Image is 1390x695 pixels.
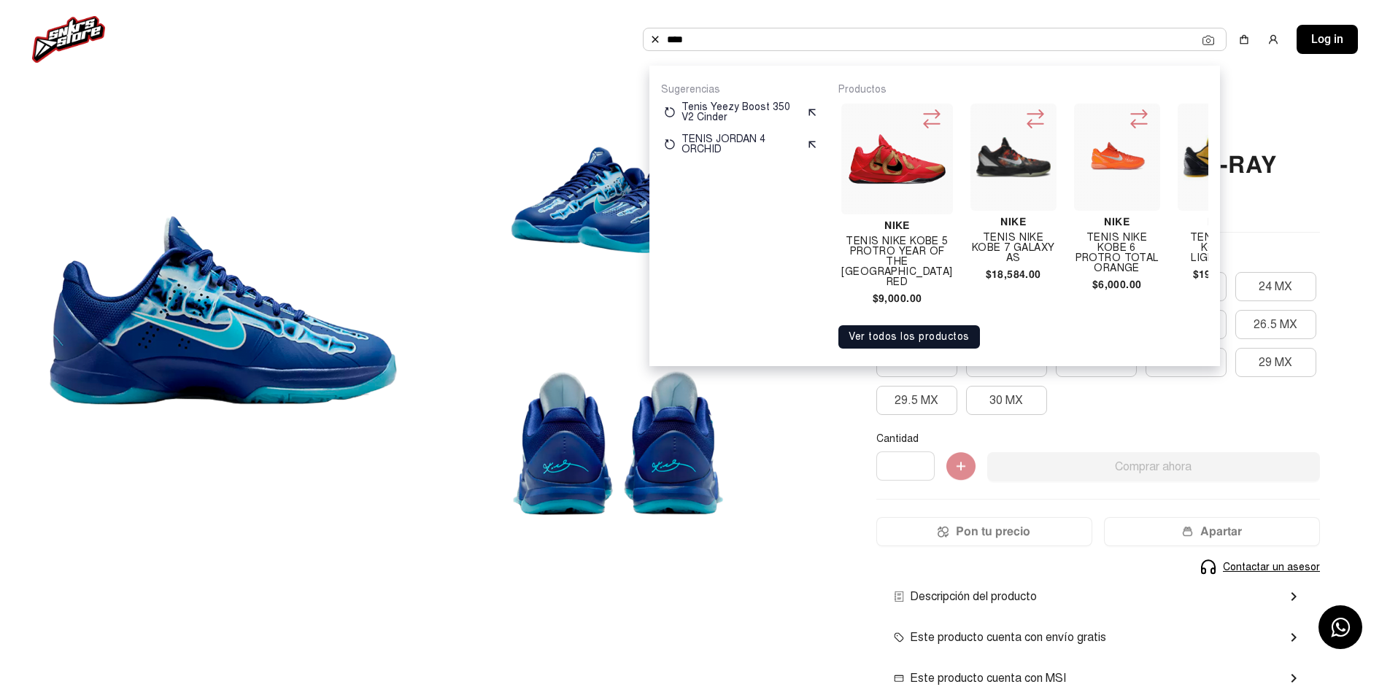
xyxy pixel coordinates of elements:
img: envio [894,632,904,642]
p: Cantidad [876,432,1320,446]
h4: Nike [841,220,952,230]
img: suggest.svg [806,139,818,150]
button: Ver todos los productos [838,325,980,349]
img: TENIS NIKE KOBE 6 PROTRO TOTAL ORANGE [1080,141,1154,173]
h4: $6,000.00 [1074,279,1160,290]
img: suggest.svg [806,106,818,118]
img: Buscar [649,34,661,45]
img: wallet-05.png [1182,526,1193,537]
h4: TENIS NIKE KOBE 6 PROTRO TOTAL ORANGE [1074,233,1160,273]
button: 24 MX [1235,272,1316,301]
mat-icon: chevron_right [1285,588,1302,605]
img: msi [894,673,904,683]
h4: $18,584.00 [970,269,1057,279]
img: restart.svg [664,106,676,118]
h4: Nike [970,217,1057,227]
mat-icon: chevron_right [1285,629,1302,646]
img: TENIS NIKE KOBE 5 PROTRO YEAR OF THE MAMBA UNIVERSITY RED [847,109,946,209]
h4: Nike [1074,217,1160,227]
button: 30 MX [966,386,1047,415]
h4: $9,000.00 [841,293,952,303]
button: 26.5 MX [1235,310,1316,339]
span: Este producto cuenta con MSI [894,669,1066,687]
h4: Tenis Nike Kobe 7 Galaxy As [970,233,1057,263]
img: TENIS NIKE KOBE 6 LIGHTBULB [1184,131,1258,184]
img: envio [894,591,904,602]
p: Tenis Yeezy Boost 350 V2 Cinder [682,102,800,123]
span: Este producto cuenta con envío gratis [894,629,1106,646]
button: Comprar ahora [987,452,1320,481]
button: Pon tu precio [876,517,1092,546]
img: Agregar al carrito [946,452,976,481]
h4: $19,999.00 [1178,269,1264,279]
h4: TENIS NIKE KOBE 6 LIGHTBULB [1178,233,1264,263]
span: Descripción del producto [894,588,1037,605]
button: Apartar [1104,517,1320,546]
img: user [1267,34,1279,45]
img: logo [32,16,105,63]
span: Contactar un asesor [1223,559,1320,575]
img: Cámara [1202,34,1214,46]
p: Productos [838,83,1208,96]
h4: Nike [1178,217,1264,227]
img: shopping [1238,34,1250,45]
img: restart.svg [664,139,676,150]
p: TENIS JORDAN 4 ORCHID [682,134,800,155]
h4: TENIS NIKE KOBE 5 PROTRO YEAR OF THE [GEOGRAPHIC_DATA] RED [841,236,952,287]
p: Sugerencias [661,83,821,96]
mat-icon: chevron_right [1285,669,1302,687]
img: Tenis Nike Kobe 7 Galaxy As [976,137,1051,177]
button: 29.5 MX [876,386,957,415]
span: Log in [1311,31,1343,48]
button: 29 MX [1235,348,1316,377]
img: Icon.png [938,526,949,537]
